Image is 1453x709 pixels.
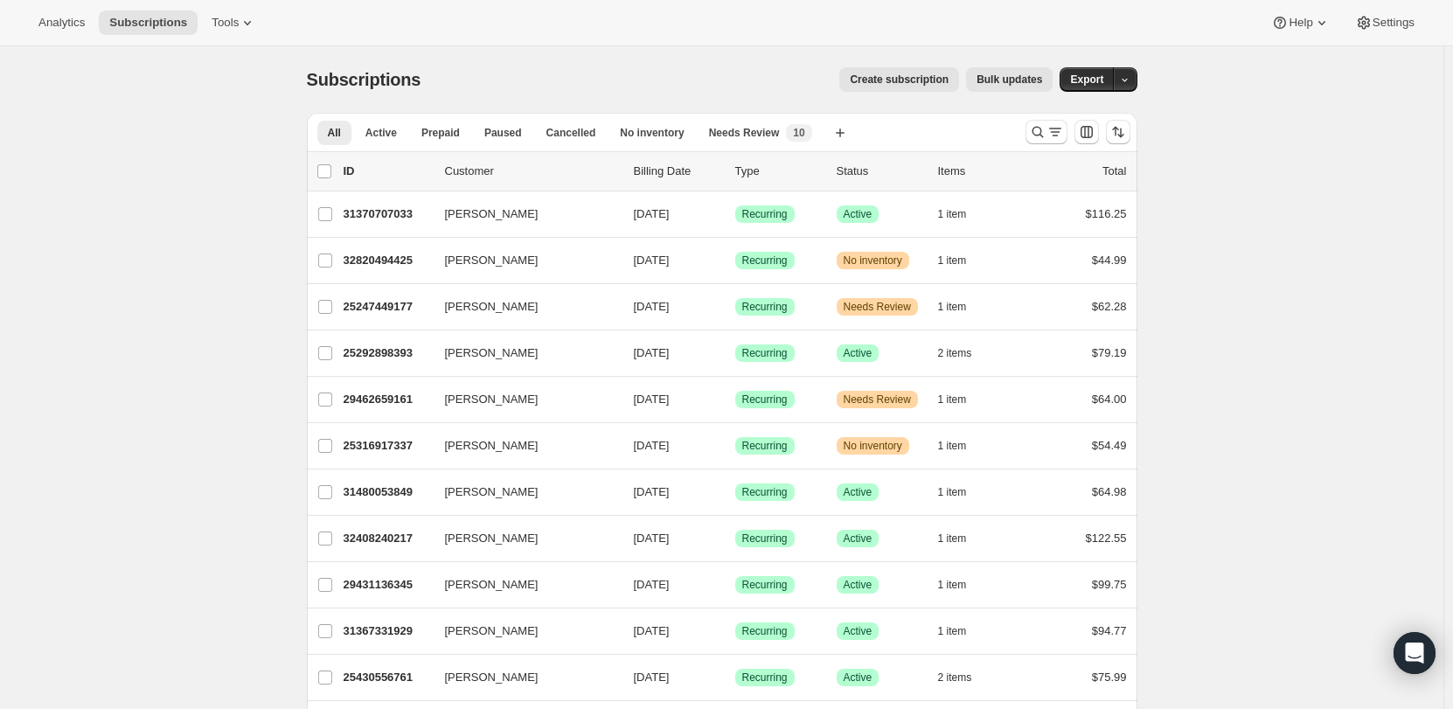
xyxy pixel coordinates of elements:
span: 1 item [938,624,967,638]
span: Recurring [742,393,788,407]
button: 1 item [938,526,986,551]
p: Customer [445,163,620,180]
div: 25292898393[PERSON_NAME][DATE]SuccessRecurringSuccessActive2 items$79.19 [344,341,1127,365]
button: Export [1060,67,1114,92]
span: Subscriptions [109,16,187,30]
button: Customize table column order and visibility [1074,120,1099,144]
span: [PERSON_NAME] [445,437,539,455]
span: Settings [1373,16,1415,30]
span: Active [365,126,397,140]
p: 31480053849 [344,483,431,501]
span: Needs Review [709,126,780,140]
span: 1 item [938,254,967,268]
span: Active [844,346,872,360]
div: 31370707033[PERSON_NAME][DATE]SuccessRecurringSuccessActive1 item$116.25 [344,202,1127,226]
div: 25316917337[PERSON_NAME][DATE]SuccessRecurringWarningNo inventory1 item$54.49 [344,434,1127,458]
span: [PERSON_NAME] [445,530,539,547]
button: 1 item [938,480,986,504]
button: 1 item [938,202,986,226]
button: Sort the results [1106,120,1130,144]
span: 10 [793,126,804,140]
span: [PERSON_NAME] [445,622,539,640]
button: 1 item [938,434,986,458]
button: 1 item [938,248,986,273]
span: [DATE] [634,207,670,220]
p: 29462659161 [344,391,431,408]
div: Type [735,163,823,180]
p: 31367331929 [344,622,431,640]
span: [DATE] [634,346,670,359]
div: Open Intercom Messenger [1394,632,1436,674]
span: Active [844,671,872,685]
span: $116.25 [1086,207,1127,220]
button: 1 item [938,619,986,643]
button: [PERSON_NAME] [435,571,609,599]
span: $62.28 [1092,300,1127,313]
span: Needs Review [844,300,911,314]
button: [PERSON_NAME] [435,525,609,553]
button: [PERSON_NAME] [435,386,609,414]
span: 1 item [938,485,967,499]
span: Recurring [742,671,788,685]
button: [PERSON_NAME] [435,617,609,645]
span: Subscriptions [307,70,421,89]
div: 25430556761[PERSON_NAME][DATE]SuccessRecurringSuccessActive2 items$75.99 [344,665,1127,690]
button: [PERSON_NAME] [435,247,609,275]
button: Bulk updates [966,67,1053,92]
span: $64.98 [1092,485,1127,498]
span: Help [1289,16,1312,30]
span: Recurring [742,207,788,221]
button: Tools [201,10,267,35]
span: Prepaid [421,126,460,140]
span: Paused [484,126,522,140]
span: [DATE] [634,393,670,406]
span: 1 item [938,207,967,221]
div: 25247449177[PERSON_NAME][DATE]SuccessRecurringWarningNeeds Review1 item$62.28 [344,295,1127,319]
p: 25292898393 [344,344,431,362]
span: [PERSON_NAME] [445,669,539,686]
button: Analytics [28,10,95,35]
span: [PERSON_NAME] [445,576,539,594]
span: [DATE] [634,300,670,313]
span: 2 items [938,671,972,685]
span: No inventory [844,254,902,268]
span: Export [1070,73,1103,87]
p: 31370707033 [344,205,431,223]
p: 32820494425 [344,252,431,269]
span: $79.19 [1092,346,1127,359]
span: [DATE] [634,485,670,498]
span: [PERSON_NAME] [445,252,539,269]
span: Recurring [742,578,788,592]
button: Subscriptions [99,10,198,35]
span: [DATE] [634,671,670,684]
button: Create new view [826,121,854,145]
button: 2 items [938,665,991,690]
span: Active [844,578,872,592]
span: Needs Review [844,393,911,407]
div: 29462659161[PERSON_NAME][DATE]SuccessRecurringWarningNeeds Review1 item$64.00 [344,387,1127,412]
span: $94.77 [1092,624,1127,637]
button: [PERSON_NAME] [435,293,609,321]
span: [DATE] [634,578,670,591]
button: 1 item [938,573,986,597]
span: [PERSON_NAME] [445,205,539,223]
button: 1 item [938,387,986,412]
span: [PERSON_NAME] [445,483,539,501]
div: 32408240217[PERSON_NAME][DATE]SuccessRecurringSuccessActive1 item$122.55 [344,526,1127,551]
div: 32820494425[PERSON_NAME][DATE]SuccessRecurringWarningNo inventory1 item$44.99 [344,248,1127,273]
button: Settings [1345,10,1425,35]
span: $44.99 [1092,254,1127,267]
span: [DATE] [634,532,670,545]
p: Status [837,163,924,180]
span: Analytics [38,16,85,30]
span: Recurring [742,254,788,268]
p: 25247449177 [344,298,431,316]
span: [PERSON_NAME] [445,391,539,408]
span: All [328,126,341,140]
span: Active [844,207,872,221]
span: 1 item [938,300,967,314]
div: IDCustomerBilling DateTypeStatusItemsTotal [344,163,1127,180]
span: 1 item [938,532,967,546]
button: Search and filter results [1025,120,1067,144]
p: 32408240217 [344,530,431,547]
